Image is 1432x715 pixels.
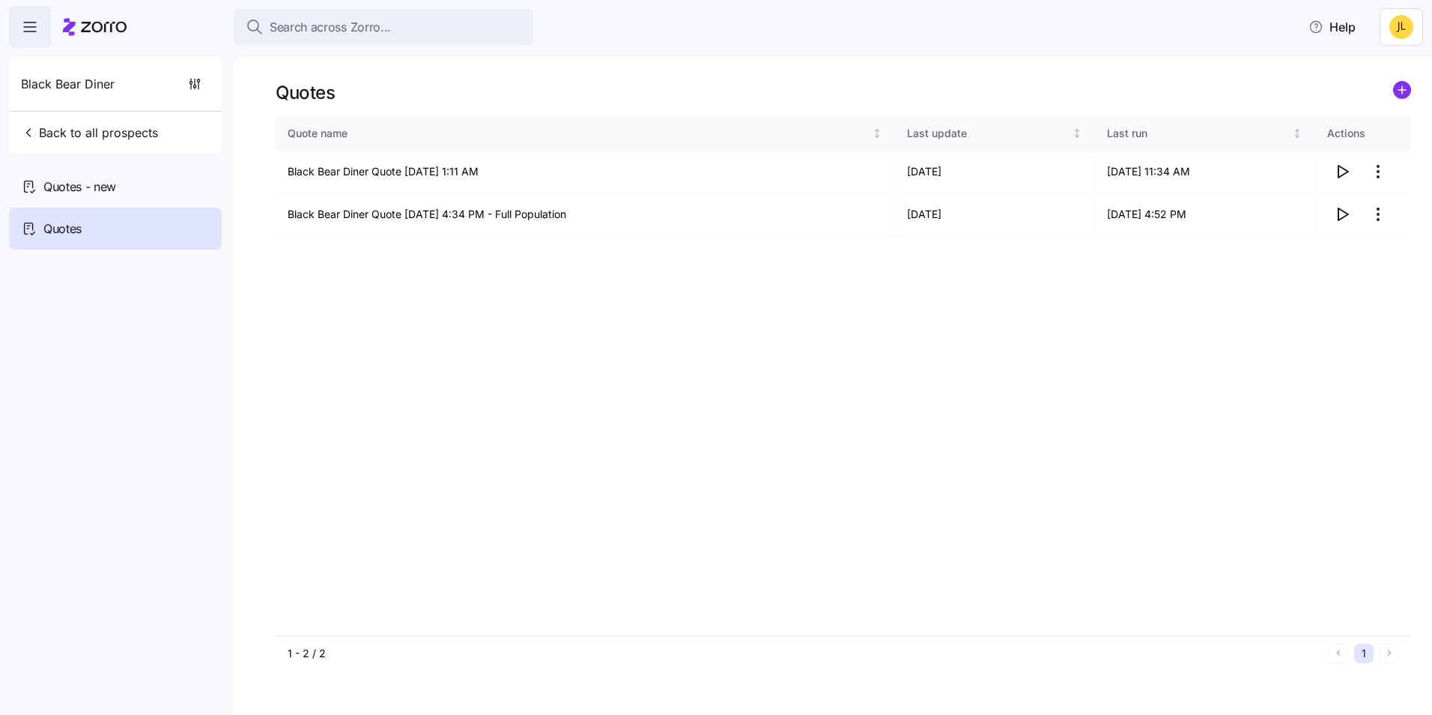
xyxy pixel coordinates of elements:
div: Last update [907,125,1069,142]
span: Search across Zorro... [270,18,391,37]
button: Search across Zorro... [234,9,533,45]
a: Quotes - new [9,166,222,208]
div: Actions [1327,125,1399,142]
td: [DATE] [895,193,1095,236]
span: Help [1308,18,1356,36]
td: [DATE] 11:34 AM [1095,151,1315,193]
img: 4bbb7b38fb27464b0c02eb484b724bf2 [1389,15,1413,39]
th: Last runNot sorted [1095,116,1315,151]
button: 1 [1354,644,1374,663]
td: Black Bear Diner Quote [DATE] 4:34 PM - Full Population [276,193,895,236]
span: Black Bear Diner [21,75,115,94]
a: add icon [1393,81,1411,104]
svg: add icon [1393,81,1411,99]
a: Quotes [9,208,222,250]
div: Not sorted [1072,128,1082,139]
th: Quote nameNot sorted [276,116,895,151]
td: [DATE] [895,151,1095,193]
td: Black Bear Diner Quote [DATE] 1:11 AM [276,151,895,193]
div: Not sorted [1292,128,1302,139]
div: 1 - 2 / 2 [288,646,1323,661]
button: Previous page [1329,644,1348,663]
div: Last run [1107,125,1290,142]
h1: Quotes [276,81,335,104]
button: Next page [1380,644,1399,663]
span: Quotes - new [43,178,116,196]
button: Help [1296,12,1368,42]
div: Not sorted [872,128,882,139]
button: Back to all prospects [15,118,164,148]
span: Back to all prospects [21,124,158,142]
span: Quotes [43,220,82,238]
th: Last updateNot sorted [895,116,1095,151]
div: Quote name [288,125,870,142]
td: [DATE] 4:52 PM [1095,193,1315,236]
